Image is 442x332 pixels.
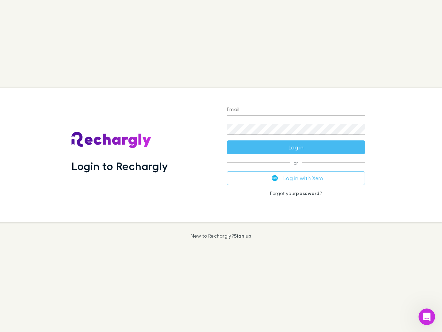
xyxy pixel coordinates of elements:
img: Xero's logo [272,175,278,181]
img: Rechargly's Logo [71,132,152,148]
p: New to Rechargly? [191,233,252,239]
h1: Login to Rechargly [71,159,168,173]
span: or [227,163,365,163]
button: Log in with Xero [227,171,365,185]
iframe: Intercom live chat [419,308,435,325]
a: password [296,190,319,196]
button: Log in [227,140,365,154]
a: Sign up [234,233,251,239]
p: Forgot your ? [227,191,365,196]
